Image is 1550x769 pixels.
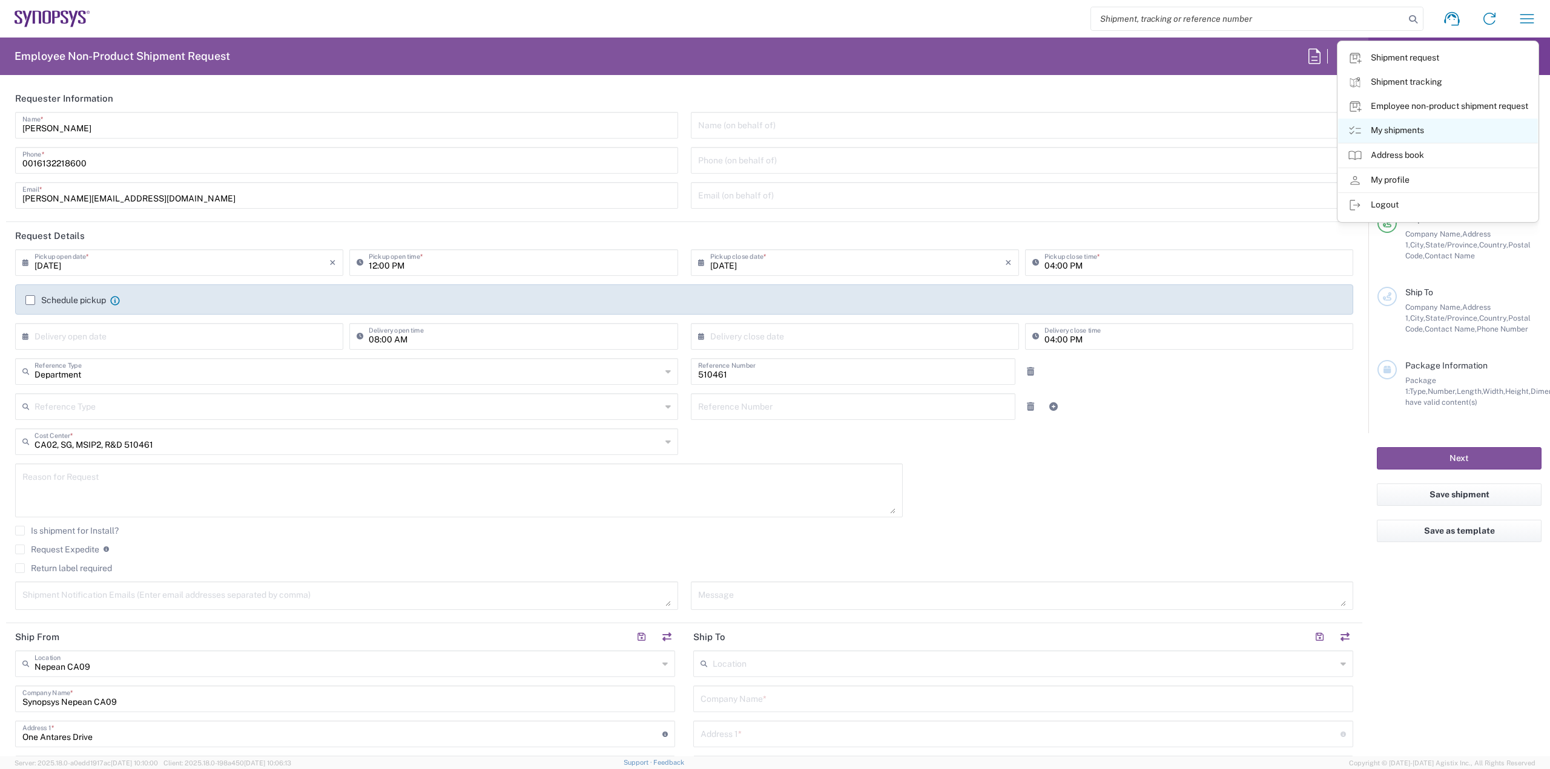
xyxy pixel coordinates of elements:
[1428,387,1457,396] span: Number,
[693,631,725,643] h2: Ship To
[653,759,684,766] a: Feedback
[1022,398,1039,415] a: Remove Reference
[624,759,654,766] a: Support
[1338,143,1538,168] a: Address book
[1405,287,1433,297] span: Ship To
[15,93,113,105] h2: Requester Information
[1338,70,1538,94] a: Shipment tracking
[1479,313,1508,322] span: Country,
[1457,387,1483,396] span: Length,
[1405,361,1488,370] span: Package Information
[15,526,119,535] label: Is shipment for Install?
[1410,240,1425,249] span: City,
[1405,376,1436,396] span: Package 1:
[1377,447,1542,470] button: Next
[1349,758,1535,768] span: Copyright © [DATE]-[DATE] Agistix Inc., All Rights Reserved
[1505,387,1531,396] span: Height,
[15,563,112,573] label: Return label required
[1377,483,1542,506] button: Save shipment
[1091,7,1405,30] input: Shipment, tracking or reference number
[1410,313,1425,322] span: City,
[163,759,291,767] span: Client: 2025.18.0-198a450
[329,253,336,272] i: ×
[111,759,158,767] span: [DATE] 10:10:00
[15,230,85,242] h2: Request Details
[1005,253,1012,272] i: ×
[1425,251,1475,260] span: Contact Name
[1338,94,1538,119] a: Employee non-product shipment request
[25,295,106,305] label: Schedule pickup
[1022,363,1039,380] a: Remove Reference
[244,759,291,767] span: [DATE] 10:06:13
[15,49,230,64] h2: Employee Non-Product Shipment Request
[1479,240,1508,249] span: Country,
[1045,398,1062,415] a: Add Reference
[1425,240,1479,249] span: State/Province,
[1377,520,1542,542] button: Save as template
[1405,229,1462,238] span: Company Name,
[15,759,158,767] span: Server: 2025.18.0-a0edd1917ac
[15,631,59,643] h2: Ship From
[1425,313,1479,322] span: State/Province,
[1338,193,1538,217] a: Logout
[1338,46,1538,70] a: Shipment request
[1405,303,1462,312] span: Company Name,
[1410,387,1428,396] span: Type,
[15,545,99,554] label: Request Expedite
[1483,387,1505,396] span: Width,
[1338,119,1538,143] a: My shipments
[1477,324,1528,333] span: Phone Number
[1338,168,1538,192] a: My profile
[1425,324,1477,333] span: Contact Name,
